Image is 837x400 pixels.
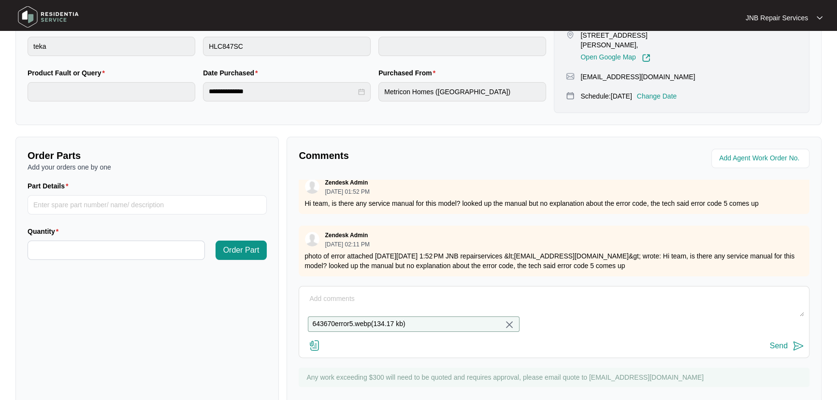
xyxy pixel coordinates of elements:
p: Zendesk Admin [325,179,368,186]
button: Send [770,340,804,353]
label: Product Fault or Query [28,68,109,78]
p: [EMAIL_ADDRESS][DOMAIN_NAME] [580,72,695,82]
img: send-icon.svg [793,340,804,352]
img: residentia service logo [14,2,82,31]
img: close [504,319,515,330]
img: Link-External [642,54,650,62]
input: Date Purchased [209,86,356,97]
img: map-pin [566,72,575,81]
p: JNB Repair Services [746,13,808,23]
input: Product Fault or Query [28,82,195,101]
p: Any work exceeding $300 will need to be quoted and requires approval, please email quote to [EMAI... [306,372,805,382]
p: 643670error5.webp ( 134.17 kb ) [312,319,405,329]
div: Send [770,342,788,350]
input: Purchased From [378,82,546,101]
span: Order Part [223,244,260,256]
p: [DATE] 02:11 PM [325,242,369,247]
label: Date Purchased [203,68,261,78]
input: Brand [28,37,195,56]
a: Open Google Map [580,54,650,62]
label: Quantity [28,227,62,236]
img: file-attachment-doc.svg [309,340,320,351]
img: user.svg [305,232,319,246]
img: user.svg [305,179,319,194]
input: Serial Number [378,37,546,56]
img: dropdown arrow [817,15,823,20]
input: Add Agent Work Order No. [719,153,804,164]
p: [DATE] 01:52 PM [325,189,369,195]
label: Part Details [28,181,72,191]
p: [STREET_ADDRESS][PERSON_NAME], [580,30,701,50]
p: Schedule: [DATE] [580,91,632,101]
p: photo of error attached [DATE][DATE] 1:52 PM JNB repairservices &lt;[EMAIL_ADDRESS][DOMAIN_NAME]&... [304,251,804,271]
button: Order Part [216,241,267,260]
label: Purchased From [378,68,439,78]
input: Quantity [28,241,204,259]
img: map-pin [566,30,575,39]
p: Zendesk Admin [325,231,368,239]
img: map-pin [566,91,575,100]
p: Add your orders one by one [28,162,267,172]
input: Part Details [28,195,267,214]
p: Order Parts [28,149,267,162]
p: Comments [299,149,547,162]
p: Hi team, is there any service manual for this model? looked up the manual but no explanation abou... [304,199,804,208]
input: Product Model [203,37,371,56]
p: Change Date [637,91,677,101]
